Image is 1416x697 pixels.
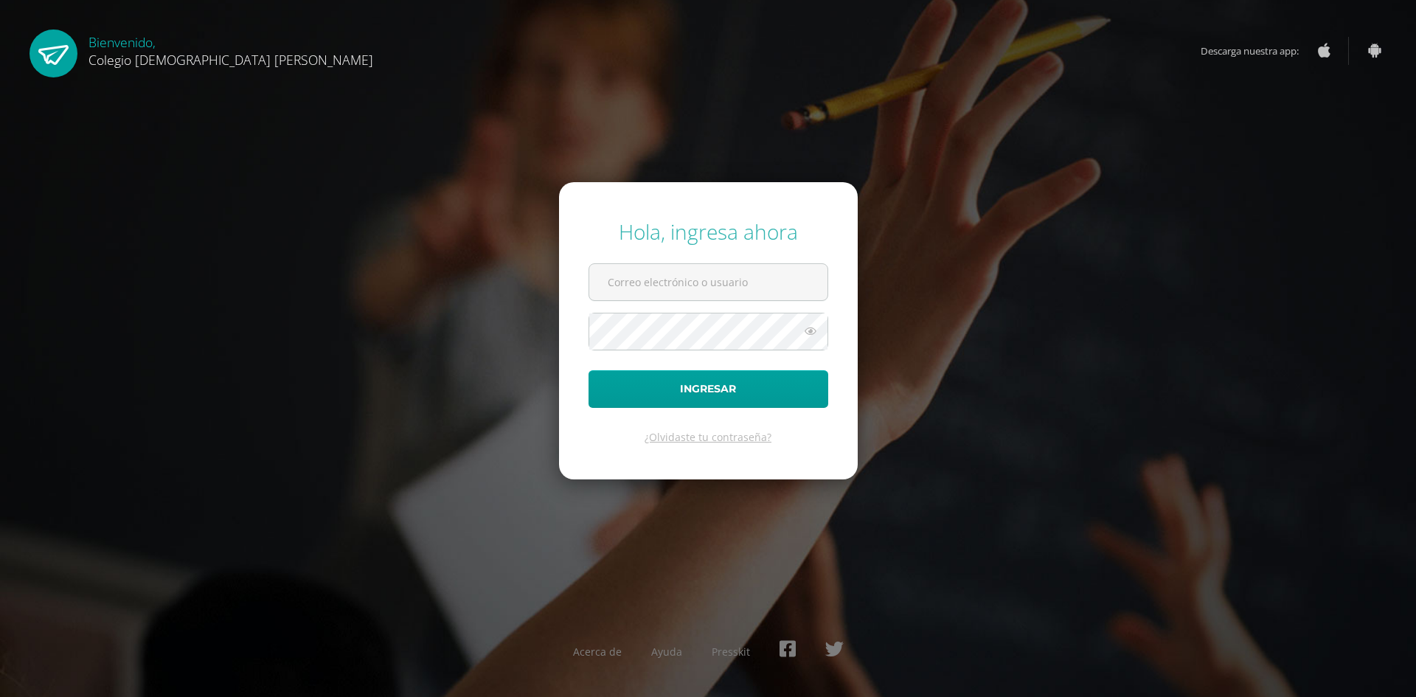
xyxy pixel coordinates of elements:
[573,645,622,659] a: Acerca de
[712,645,750,659] a: Presskit
[651,645,682,659] a: Ayuda
[1201,37,1313,65] span: Descarga nuestra app:
[589,218,828,246] div: Hola, ingresa ahora
[88,51,373,69] span: Colegio [DEMOGRAPHIC_DATA] [PERSON_NAME]
[589,370,828,408] button: Ingresar
[589,264,827,300] input: Correo electrónico o usuario
[88,30,373,69] div: Bienvenido,
[645,430,771,444] a: ¿Olvidaste tu contraseña?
